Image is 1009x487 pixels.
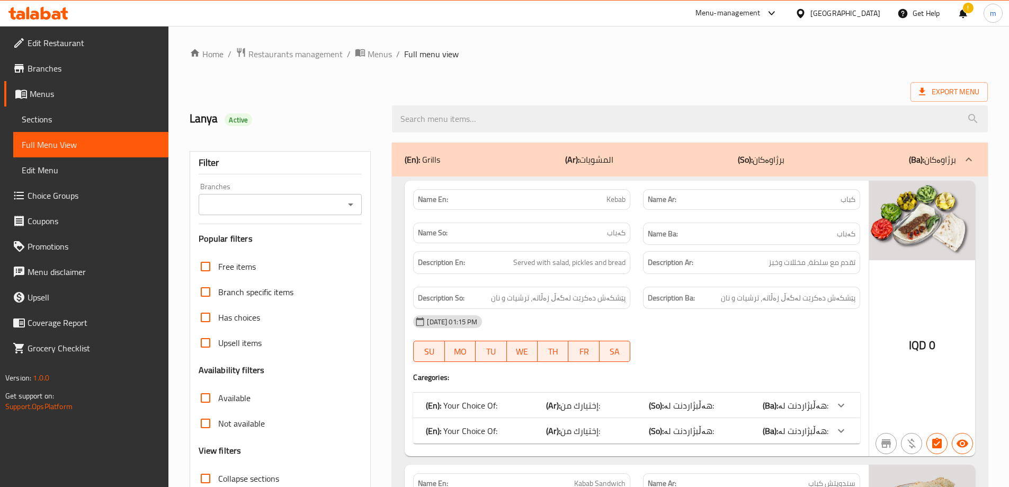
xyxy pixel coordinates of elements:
[392,105,988,132] input: search
[511,344,533,359] span: WE
[405,152,420,167] b: (En):
[648,256,693,269] strong: Description Ar:
[28,316,160,329] span: Coverage Report
[404,48,459,60] span: Full menu view
[4,30,168,56] a: Edit Restaurant
[565,152,579,167] b: (Ar):
[778,423,828,439] span: هەڵبژاردنت لە:
[445,341,476,362] button: MO
[22,113,160,126] span: Sections
[218,311,260,324] span: Has choices
[869,181,975,260] img: Kabab_638918975871751731.jpg
[4,285,168,310] a: Upsell
[4,234,168,259] a: Promotions
[225,113,252,126] div: Active
[218,417,265,430] span: Not available
[355,47,392,61] a: Menus
[449,344,471,359] span: MO
[4,259,168,285] a: Menu disclaimer
[228,48,231,60] li: /
[418,227,448,238] strong: Name So:
[560,423,600,439] span: إختيارك من:
[480,344,502,359] span: TU
[225,115,252,125] span: Active
[4,335,168,361] a: Grocery Checklist
[426,424,497,437] p: Your Choice Of:
[199,364,265,376] h3: Availability filters
[413,418,860,444] div: (En): Your Choice Of:(Ar):إختيارك من:(So):هەڵبژاردنت لە:(Ba):هەڵبژاردنت لە:
[876,433,897,454] button: Not branch specific item
[841,194,855,205] span: كباب
[343,197,358,212] button: Open
[396,48,400,60] li: /
[418,344,440,359] span: SU
[738,152,753,167] b: (So):
[218,472,279,485] span: Collapse sections
[909,152,924,167] b: (Ba):
[4,183,168,208] a: Choice Groups
[952,433,973,454] button: Available
[190,47,988,61] nav: breadcrumb
[491,291,626,305] span: پێشکەش دەکرێت لەگەڵ زەڵاتە، ترشیات و نان
[810,7,880,19] div: [GEOGRAPHIC_DATA]
[565,153,613,166] p: المشويات
[769,256,855,269] span: تقدم مع سلطة، مخللات وخبز
[573,344,595,359] span: FR
[695,7,761,20] div: Menu-management
[763,423,778,439] b: (Ba):
[4,81,168,107] a: Menus
[392,143,988,176] div: (En): Grills(Ar):المشويات(So):برژاوەکان(Ba):برژاوەکان
[664,423,714,439] span: هەڵبژاردنت لە:
[560,397,600,413] span: إختيارك من:
[513,256,626,269] span: Served with salad, pickles and bread
[909,335,926,356] span: IQD
[413,393,860,418] div: (En): Your Choice Of:(Ar):إختيارك من:(So):هەڵبژاردنت لە:(Ba):هەڵبژاردنت لە:
[218,260,256,273] span: Free items
[368,48,392,60] span: Menus
[664,397,714,413] span: هەڵبژاردنت لە:
[507,341,538,362] button: WE
[190,48,224,60] a: Home
[721,291,855,305] span: پێشکەش دەکرێت لەگەڵ زەڵاتە، ترشیات و نان
[837,227,855,241] span: کەباب
[929,335,935,356] span: 0
[476,341,506,362] button: TU
[405,153,440,166] p: Grills
[538,341,568,362] button: TH
[418,291,465,305] strong: Description So:
[426,397,441,413] b: (En):
[28,62,160,75] span: Branches
[738,153,784,166] p: برژاوەکان
[248,48,343,60] span: Restaurants management
[926,433,948,454] button: Has choices
[4,56,168,81] a: Branches
[5,371,31,385] span: Version:
[28,240,160,253] span: Promotions
[236,47,343,61] a: Restaurants management
[22,138,160,151] span: Full Menu View
[426,423,441,439] b: (En):
[28,291,160,304] span: Upsell
[418,194,448,205] strong: Name En:
[649,397,664,413] b: (So):
[4,208,168,234] a: Coupons
[542,344,564,359] span: TH
[606,194,626,205] span: Kebab
[30,87,160,100] span: Menus
[218,337,262,349] span: Upsell items
[546,423,560,439] b: (Ar):
[199,233,362,245] h3: Popular filters
[413,341,444,362] button: SU
[648,227,678,241] strong: Name Ba:
[604,344,626,359] span: SA
[763,397,778,413] b: (Ba):
[423,317,481,327] span: [DATE] 01:15 PM
[910,82,988,102] span: Export Menu
[28,189,160,202] span: Choice Groups
[600,341,630,362] button: SA
[218,286,293,298] span: Branch specific items
[28,342,160,355] span: Grocery Checklist
[568,341,599,362] button: FR
[28,37,160,49] span: Edit Restaurant
[778,397,828,413] span: هەڵبژاردنت لە:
